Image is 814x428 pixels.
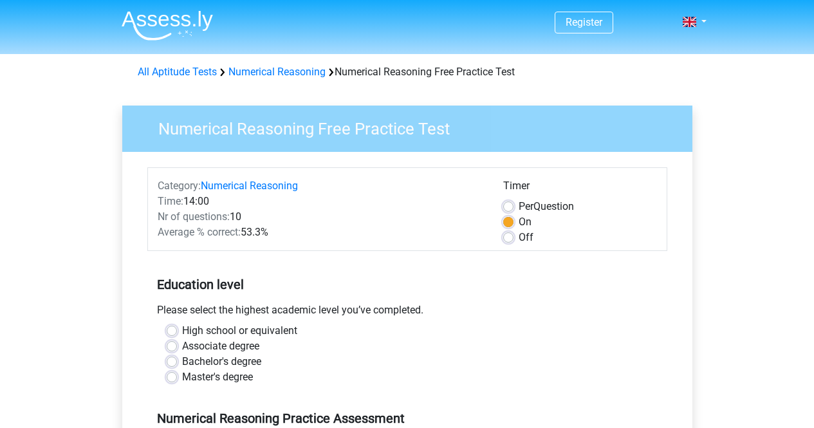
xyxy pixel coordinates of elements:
[182,354,261,369] label: Bachelor's degree
[143,114,683,139] h3: Numerical Reasoning Free Practice Test
[201,180,298,192] a: Numerical Reasoning
[182,369,253,385] label: Master's degree
[182,323,297,339] label: High school or equivalent
[148,194,494,209] div: 14:00
[519,230,533,245] label: Off
[158,226,241,238] span: Average % correct:
[519,199,574,214] label: Question
[122,10,213,41] img: Assessly
[228,66,326,78] a: Numerical Reasoning
[566,16,602,28] a: Register
[147,302,667,323] div: Please select the highest academic level you’ve completed.
[148,209,494,225] div: 10
[148,225,494,240] div: 53.3%
[133,64,682,80] div: Numerical Reasoning Free Practice Test
[138,66,217,78] a: All Aptitude Tests
[157,272,658,297] h5: Education level
[519,200,533,212] span: Per
[158,180,201,192] span: Category:
[519,214,532,230] label: On
[158,210,230,223] span: Nr of questions:
[182,339,259,354] label: Associate degree
[158,195,183,207] span: Time:
[503,178,657,199] div: Timer
[157,411,658,426] h5: Numerical Reasoning Practice Assessment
